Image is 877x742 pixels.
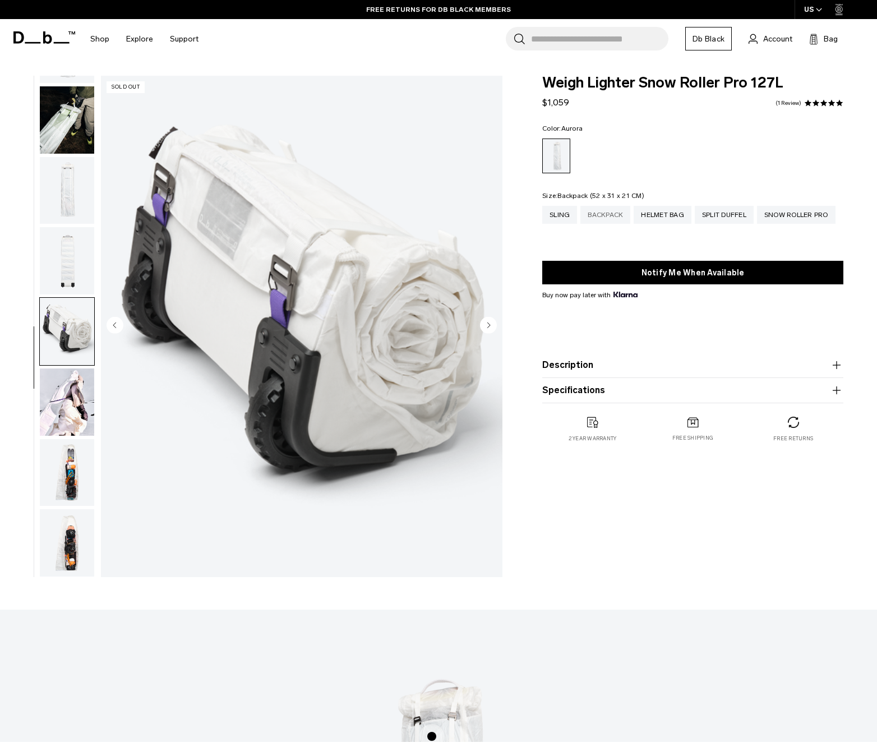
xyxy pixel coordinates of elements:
img: Weigh Lighter Snow Roller Pro 127L Aurora [40,368,94,436]
button: Weigh_Lighter_Snow_Roller_Pro_127L_6.png [39,439,95,507]
a: Explore [126,19,153,59]
legend: Size: [542,192,644,199]
img: Weigh_Lighter_Snow_Roller_Pro_127L_6.png [40,439,94,506]
a: Split Duffel [695,206,754,224]
a: Snow Roller Pro [757,206,836,224]
img: Weigh_Lighter_Snow_Roller_Pro_127L_2.png [40,157,94,224]
button: Description [542,358,843,372]
p: Sold Out [107,81,145,93]
a: FREE RETURNS FOR DB BLACK MEMBERS [366,4,511,15]
a: Account [749,32,792,45]
button: Weigh_Lighter_Snow_Roller_Pro_127L_4.png [39,297,95,366]
img: {"height" => 20, "alt" => "Klarna"} [613,292,638,297]
p: 2 year warranty [569,435,617,443]
a: Support [170,19,199,59]
button: Weigh Lighter Snow Roller Pro 127L Aurora [39,368,95,436]
a: Aurora [542,139,570,173]
button: Weigh_Lighter_Snow_Roller_Pro_127L_5.png [39,509,95,577]
p: Free shipping [672,434,713,442]
a: Db Black [685,27,732,50]
nav: Main Navigation [82,19,207,59]
a: Backpack [580,206,630,224]
button: Specifications [542,384,843,397]
img: Weigh_Lighter_Snow_Roller_Pro_127L_4.png [40,298,94,365]
span: $1,059 [542,97,569,108]
span: Bag [824,33,838,45]
button: Previous slide [107,317,123,336]
a: Sling [542,206,577,224]
span: Aurora [561,125,583,132]
img: Weigh_Lighter_Snow_Roller_Pro_127L_4.png [101,76,502,577]
span: Buy now pay later with [542,290,638,300]
img: Weigh_Lighter_Snow_Roller_Pro_127L_3.png [40,227,94,294]
button: Weigh_Lighter_snow_Roller_Lifestyle.png [39,86,95,154]
button: Weigh_Lighter_Snow_Roller_Pro_127L_2.png [39,156,95,225]
a: Helmet Bag [634,206,691,224]
a: 1 reviews [776,100,801,106]
span: Backpack (52 x 31 x 21 CM) [557,192,644,200]
a: Shop [90,19,109,59]
button: Bag [809,32,838,45]
button: Notify Me When Available [542,261,843,284]
span: Account [763,33,792,45]
p: Free returns [773,435,813,443]
legend: Color: [542,125,583,132]
button: Next slide [480,317,497,336]
li: 5 / 8 [101,76,502,577]
img: Weigh_Lighter_snow_Roller_Lifestyle.png [40,86,94,154]
span: Weigh Lighter Snow Roller Pro 127L [542,76,843,90]
button: Weigh_Lighter_Snow_Roller_Pro_127L_3.png [39,227,95,295]
img: Weigh_Lighter_Snow_Roller_Pro_127L_5.png [40,509,94,577]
